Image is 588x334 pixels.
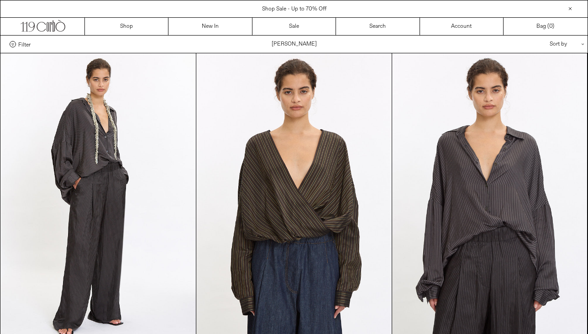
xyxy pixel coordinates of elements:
div: Sort by [496,36,578,53]
a: Account [420,18,504,35]
a: Shop Sale - Up to 70% Off [262,5,326,13]
span: ) [549,22,554,31]
a: Search [336,18,420,35]
a: Shop [85,18,168,35]
a: New In [168,18,252,35]
span: Filter [18,41,31,47]
a: Bag () [504,18,587,35]
a: Sale [252,18,336,35]
span: 0 [549,23,552,30]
